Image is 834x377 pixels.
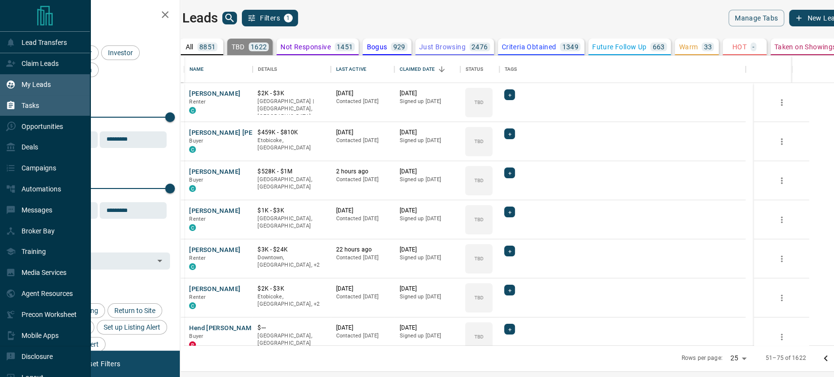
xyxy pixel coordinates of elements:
div: property.ca [189,341,196,348]
p: 2476 [471,43,488,50]
div: Details [253,56,331,83]
p: 1349 [562,43,578,50]
button: search button [222,12,237,24]
div: + [504,285,514,295]
p: [GEOGRAPHIC_DATA], [GEOGRAPHIC_DATA] [257,215,326,230]
span: Renter [189,99,206,105]
p: [DATE] [336,89,389,98]
p: [DATE] [399,324,455,332]
span: Buyer [189,138,203,144]
p: [DATE] [399,207,455,215]
div: Tags [504,56,517,83]
span: Set up Listing Alert [100,323,164,331]
p: [DATE] [336,324,389,332]
div: condos.ca [189,224,196,231]
span: + [508,90,511,100]
p: [DATE] [399,168,455,176]
div: Status [460,56,499,83]
p: $459K - $810K [257,128,326,137]
p: Contacted [DATE] [336,332,389,340]
button: Open [153,254,167,268]
div: Status [465,56,483,83]
p: TBD [474,99,484,106]
p: Not Responsive [280,43,331,50]
p: TBD [474,177,484,184]
span: Renter [189,294,206,300]
button: [PERSON_NAME] [189,89,240,99]
div: condos.ca [189,263,196,270]
span: + [508,168,511,178]
p: 929 [393,43,405,50]
p: Signed up [DATE] [399,98,455,105]
p: Criteria Obtained [502,43,556,50]
p: [GEOGRAPHIC_DATA], [GEOGRAPHIC_DATA] [257,332,326,347]
div: condos.ca [189,107,196,114]
div: Details [257,56,277,83]
p: Contacted [DATE] [336,254,389,262]
p: $--- [257,324,326,332]
button: Hend [PERSON_NAME] [189,324,257,333]
div: Name [184,56,253,83]
button: more [774,330,789,344]
p: Contacted [DATE] [336,98,389,105]
div: Investor [101,45,140,60]
p: Signed up [DATE] [399,332,455,340]
div: + [504,324,514,335]
button: more [774,291,789,305]
p: 1451 [337,43,353,50]
p: TBD [474,216,484,223]
span: Investor [105,49,136,57]
p: 8851 [199,43,216,50]
p: $2K - $3K [257,89,326,98]
div: condos.ca [189,302,196,309]
p: Signed up [DATE] [399,137,455,145]
p: Signed up [DATE] [399,215,455,223]
button: [PERSON_NAME] [189,246,240,255]
p: [DATE] [336,285,389,293]
span: Renter [189,216,206,222]
div: Set up Listing Alert [97,320,167,335]
p: All [186,43,193,50]
p: Rows per page: [682,354,723,362]
button: Sort [435,63,449,76]
p: TBD [474,255,484,262]
p: Bogus [366,43,387,50]
button: Filters1 [242,10,298,26]
button: [PERSON_NAME] [PERSON_NAME] [189,128,293,138]
p: 22 hours ago [336,246,389,254]
div: Last Active [331,56,394,83]
div: condos.ca [189,146,196,153]
p: Future Follow Up [592,43,646,50]
span: Return to Site [111,307,159,314]
h2: Filters [31,10,170,21]
p: [DATE] [336,207,389,215]
p: $3K - $24K [257,246,326,254]
p: [DATE] [336,128,389,137]
p: [GEOGRAPHIC_DATA], [GEOGRAPHIC_DATA] [257,176,326,191]
button: Reset Filters [74,356,127,372]
p: 1622 [251,43,267,50]
span: + [508,207,511,217]
button: more [774,134,789,149]
p: 663 [652,43,664,50]
span: 1 [285,15,292,21]
button: more [774,251,789,266]
p: TBD [474,333,484,340]
p: [DATE] [399,246,455,254]
div: 25 [727,351,750,365]
button: more [774,173,789,188]
p: Contacted [DATE] [336,215,389,223]
p: 2 hours ago [336,168,389,176]
span: Buyer [189,333,203,339]
p: HOT [732,43,747,50]
button: [PERSON_NAME] [189,207,240,216]
h1: My Leads [161,10,217,26]
span: + [508,129,511,139]
p: $528K - $1M [257,168,326,176]
button: more [774,95,789,110]
p: TBD [474,294,484,301]
div: + [504,168,514,178]
p: $1K - $3K [257,207,326,215]
p: [DATE] [399,285,455,293]
span: + [508,285,511,295]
